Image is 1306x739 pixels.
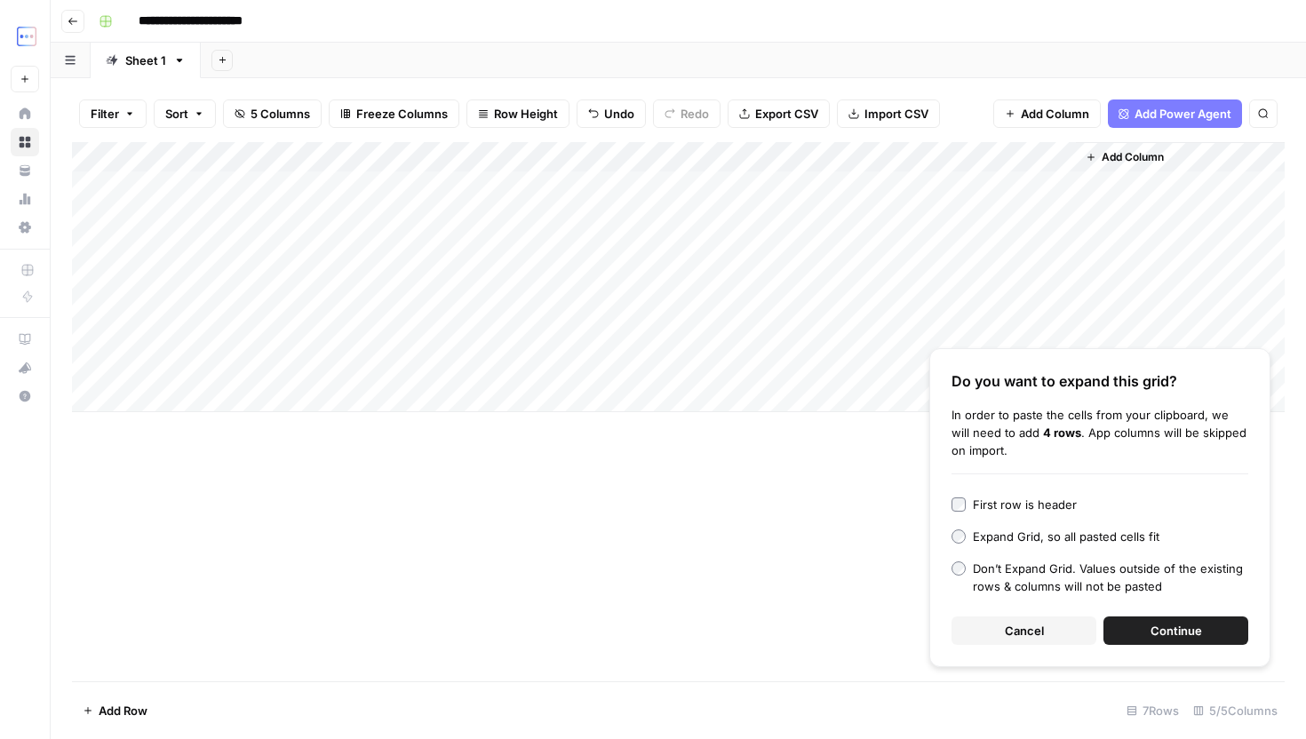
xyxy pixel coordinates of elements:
[681,105,709,123] span: Redo
[12,354,38,381] div: What's new?
[11,128,39,156] a: Browse
[99,702,147,719] span: Add Row
[251,105,310,123] span: 5 Columns
[494,105,558,123] span: Row Height
[653,99,721,128] button: Redo
[79,99,147,128] button: Filter
[952,529,966,544] input: Expand Grid, so all pasted cells fit
[11,99,39,128] a: Home
[91,43,201,78] a: Sheet 1
[604,105,634,123] span: Undo
[1021,105,1089,123] span: Add Column
[1102,149,1164,165] span: Add Column
[1186,696,1285,725] div: 5/5 Columns
[11,325,39,354] a: AirOps Academy
[329,99,459,128] button: Freeze Columns
[952,616,1096,645] button: Cancel
[864,105,928,123] span: Import CSV
[125,52,166,69] div: Sheet 1
[952,406,1248,459] div: In order to paste the cells from your clipboard, we will need to add . App columns will be skippe...
[11,354,39,382] button: What's new?
[466,99,569,128] button: Row Height
[728,99,830,128] button: Export CSV
[952,370,1248,392] div: Do you want to expand this grid?
[11,213,39,242] a: Settings
[952,497,966,512] input: First row is header
[72,696,158,725] button: Add Row
[11,156,39,185] a: Your Data
[1079,146,1171,169] button: Add Column
[577,99,646,128] button: Undo
[973,560,1248,595] div: Don’t Expand Grid. Values outside of the existing rows & columns will not be pasted
[165,105,188,123] span: Sort
[11,14,39,59] button: Workspace: TripleDart
[1005,622,1044,640] span: Cancel
[1103,616,1248,645] button: Continue
[973,528,1159,545] div: Expand Grid, so all pasted cells fit
[91,105,119,123] span: Filter
[755,105,818,123] span: Export CSV
[973,496,1077,513] div: First row is header
[11,20,43,52] img: TripleDart Logo
[837,99,940,128] button: Import CSV
[356,105,448,123] span: Freeze Columns
[11,185,39,213] a: Usage
[1151,622,1202,640] span: Continue
[154,99,216,128] button: Sort
[993,99,1101,128] button: Add Column
[952,561,966,576] input: Don’t Expand Grid. Values outside of the existing rows & columns will not be pasted
[1135,105,1231,123] span: Add Power Agent
[223,99,322,128] button: 5 Columns
[11,382,39,410] button: Help + Support
[1043,425,1081,440] b: 4 rows
[1108,99,1242,128] button: Add Power Agent
[1119,696,1186,725] div: 7 Rows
